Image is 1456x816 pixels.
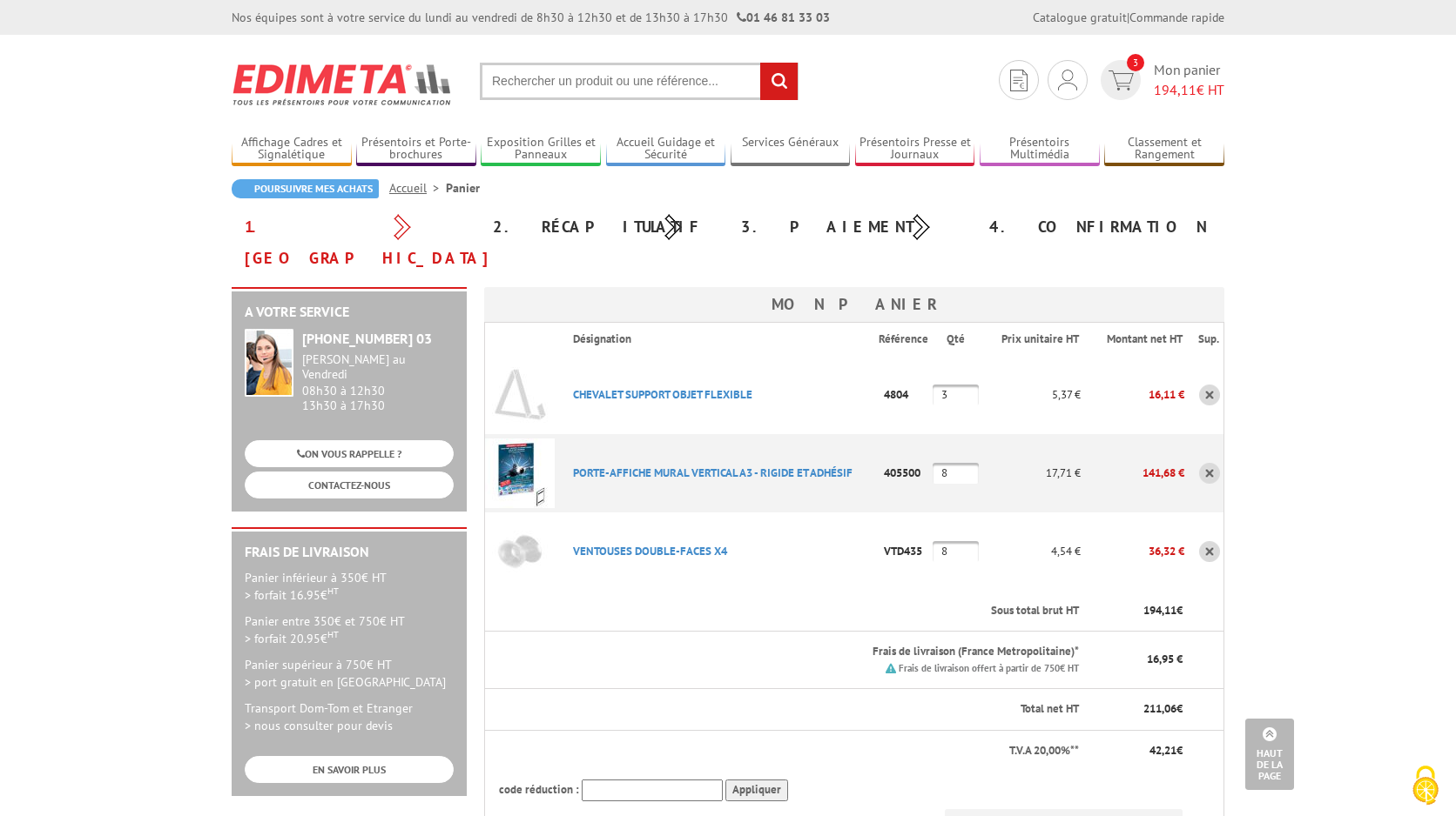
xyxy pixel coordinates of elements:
[245,612,454,647] p: Panier entre 350€ et 750€ HT
[996,331,1079,348] p: Prix unitaire HT
[485,360,555,430] img: CHEVALET SUPPORT OBJET FLEXIBLE
[302,330,432,347] strong: [PHONE_NUMBER] 03
[1404,764,1447,807] img: Cookies (fenêtre modale)
[1010,70,1028,91] img: devis rapide
[982,458,1081,488] p: 17,71 €
[1143,603,1176,618] span: 194,11
[245,545,454,560] h2: Frais de Livraison
[573,544,727,558] a: VENTOUSES DOUBLE-FACES X4
[1095,331,1183,348] p: Montant net HT
[232,9,830,26] div: Nos équipes sont à votre service du lundi au vendredi de 8h30 à 12h30 et de 13h30 à 17h30
[879,331,931,348] p: Référence
[480,211,728,243] div: 2. Récapitulatif
[1154,80,1224,100] span: € HT
[446,179,480,197] li: Panier
[982,379,1081,410] p: 5,37 €
[245,699,454,734] p: Transport Dom-Tom et Etranger
[499,701,1079,718] p: Total net HT
[245,631,339,646] span: > forfait 20.95€
[327,628,339,640] sup: HT
[485,517,555,586] img: VENTOUSES DOUBLE-FACES X4
[1081,379,1185,410] p: 16,11 €
[559,591,1081,632] th: Sous total brut HT
[245,756,454,783] a: EN SAVOIR PLUS
[1033,10,1127,25] a: Catalogue gratuit
[1143,701,1176,716] span: 211,06
[886,663,896,673] img: picto.png
[725,779,788,801] input: Appliquer
[1033,9,1224,26] div: |
[1147,652,1183,666] span: 16,95 €
[976,211,1224,243] div: 4. Confirmation
[1395,757,1456,816] button: Cookies (fenêtre modale)
[245,472,454,498] a: CONTACTEZ-NOUS
[1154,81,1196,98] span: 194,11
[245,674,446,690] span: > port gratuit en [GEOGRAPHIC_DATA]
[1104,135,1224,164] a: Classement et Rangement
[899,662,1079,674] small: Frais de livraison offert à partir de 750€ HT
[499,743,1079,759] p: T.V.A 20,00%**
[245,718,393,733] span: > nous consulter pour devis
[481,135,601,164] a: Exposition Grilles et Panneaux
[573,387,752,402] a: CHEVALET SUPPORT OBJET FLEXIBLE
[499,782,579,797] span: code réduction :
[879,458,933,488] p: 405500
[559,323,879,356] th: Désignation
[1245,719,1294,790] a: Haut de la page
[485,438,555,508] img: PORTE-AFFICHE MURAL VERTICAL A3 - RIGIDE ET ADHéSIF
[232,179,379,198] a: Poursuivre mes achats
[731,135,851,164] a: Services Généraux
[232,135,352,164] a: Affichage Cadres et Signalétique
[1129,10,1224,25] a: Commande rapide
[327,585,339,597] sup: HT
[480,63,799,100] input: Rechercher un produit ou une référence...
[760,63,798,100] input: rechercher
[1149,743,1176,758] span: 42,21
[933,323,981,356] th: Qté
[245,440,454,467] a: ON VOUS RAPPELLE ?
[245,587,339,603] span: > forfait 16.95€
[879,536,933,566] p: VTD435
[1127,54,1144,71] span: 3
[1081,458,1185,488] p: 141,68 €
[1184,323,1223,356] th: Sup.
[245,569,454,604] p: Panier inférieur à 350€ HT
[302,352,454,382] div: [PERSON_NAME] au Vendredi
[232,52,454,117] img: Edimeta
[737,10,830,25] strong: 01 46 81 33 03
[389,180,446,196] a: Accueil
[855,135,975,164] a: Présentoirs Presse et Journaux
[245,656,454,691] p: Panier supérieur à 750€ HT
[728,211,976,243] div: 3. Paiement
[302,352,454,412] div: 08h30 à 12h30 13h30 à 17h30
[245,329,293,397] img: widget-service.jpg
[1154,60,1224,100] span: Mon panier
[245,304,454,320] h2: A votre service
[484,287,1224,322] h3: Mon panier
[606,135,726,164] a: Accueil Guidage et Sécurité
[1095,743,1183,759] p: €
[1095,603,1183,619] p: €
[1109,70,1134,90] img: devis rapide
[573,644,1079,660] p: Frais de livraison (France Metropolitaine)*
[879,379,933,410] p: 4804
[980,135,1100,164] a: Présentoirs Multimédia
[1095,701,1183,718] p: €
[573,465,853,480] a: PORTE-AFFICHE MURAL VERTICAL A3 - RIGIDE ET ADHéSIF
[232,211,480,274] div: 1. [GEOGRAPHIC_DATA]
[356,135,476,164] a: Présentoirs et Porte-brochures
[982,536,1081,566] p: 4,54 €
[1096,60,1224,100] a: devis rapide 3 Mon panier 194,11€ HT
[1058,70,1077,90] img: devis rapide
[1081,536,1185,566] p: 36,32 €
